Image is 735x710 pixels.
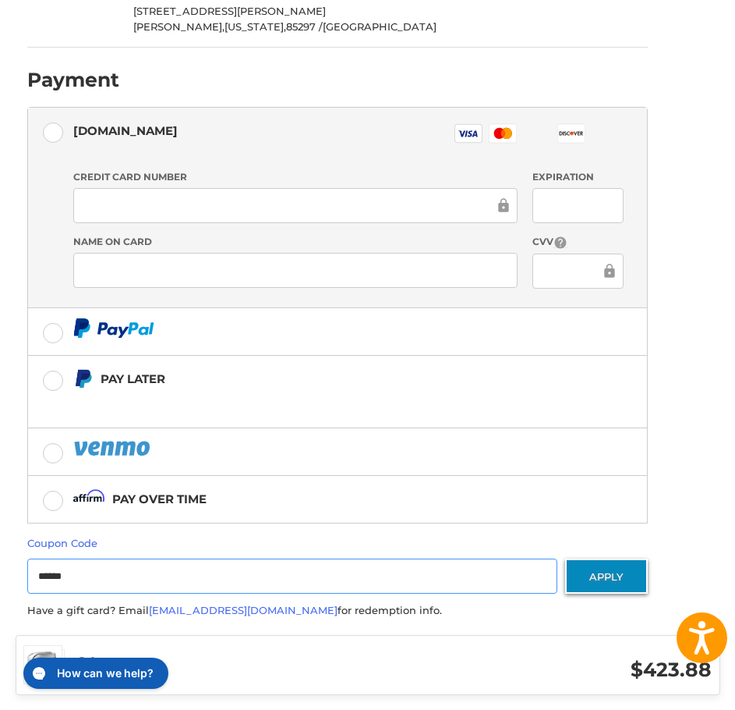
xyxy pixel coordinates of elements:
[73,395,399,409] iframe: PayPal Message 1
[323,20,436,33] span: [GEOGRAPHIC_DATA]
[133,5,326,17] span: [STREET_ADDRESS][PERSON_NAME]
[73,118,178,144] div: [DOMAIN_NAME]
[565,559,648,594] button: Apply
[532,235,624,250] label: CVV
[73,170,518,184] label: Credit Card Number
[133,20,224,33] span: [PERSON_NAME],
[73,438,153,458] img: PayPal icon
[112,486,207,512] div: Pay over time
[73,369,93,389] img: Pay Later icon
[149,604,337,616] a: [EMAIL_ADDRESS][DOMAIN_NAME]
[27,603,648,619] div: Have a gift card? Email for redemption info.
[394,658,712,682] h3: $423.88
[27,537,97,549] a: Coupon Code
[27,68,119,92] h2: Payment
[78,654,395,672] h3: 2 Items
[24,646,62,683] img: Wilson Staff Launch Pad 2 Irons
[27,559,558,594] input: Gift Certificate or Coupon Code
[73,318,154,338] img: PayPal icon
[73,489,104,509] img: Affirm icon
[73,235,518,249] label: Name on Card
[224,20,286,33] span: [US_STATE],
[16,652,173,694] iframe: Gorgias live chat messenger
[286,20,323,33] span: 85297 /
[101,366,399,392] div: Pay Later
[532,170,624,184] label: Expiration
